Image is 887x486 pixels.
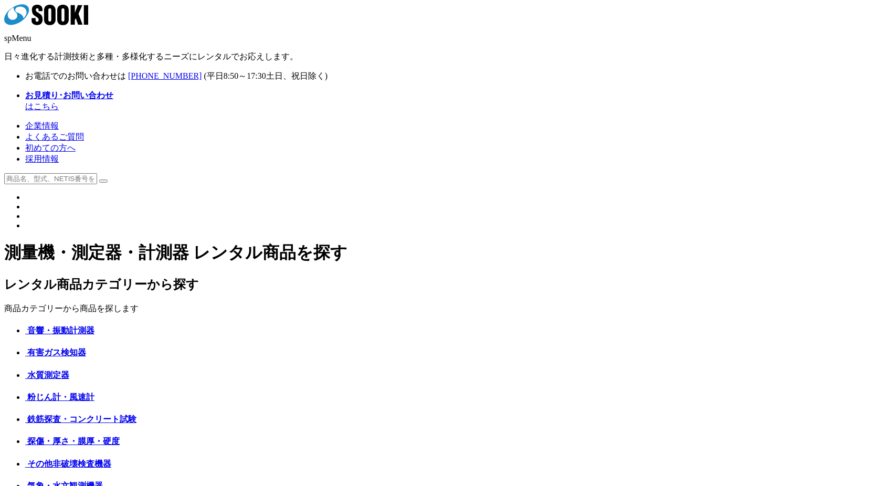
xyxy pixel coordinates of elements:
p: 商品カテゴリーから商品を探します [4,303,883,314]
span: 8:50 [224,71,238,80]
a: 初めての方へ [25,143,76,152]
a: 有害ガス検知器 [25,348,86,357]
span: spMenu [4,34,31,43]
a: 音響・振動計測器 [25,326,94,335]
a: 粉じん計・風速計 [25,393,94,402]
span: 有害ガス検知器 [27,348,86,357]
a: 採用情報 [25,154,59,163]
a: 企業情報 [25,121,59,130]
a: よくあるご質問 [25,132,84,141]
a: 水質測定器 [25,371,69,379]
span: 探傷・厚さ・膜厚・硬度 [27,437,120,446]
strong: お見積り･お問い合わせ [25,91,113,100]
span: お電話でのお問い合わせは [25,71,126,80]
h1: 測量機・測定器・計測器 レンタル商品を探す [4,241,883,265]
a: その他非破壊検査機器 [25,459,111,468]
p: 日々進化する計測技術と多種・多様化するニーズにレンタルでお応えします。 [4,51,883,62]
a: 探傷・厚さ・膜厚・硬度 [25,437,120,446]
span: 水質測定器 [27,371,69,379]
input: 商品名、型式、NETIS番号を入力してください [4,173,97,184]
span: 鉄筋探査・コンクリート試験 [27,415,136,424]
a: 鉄筋探査・コンクリート試験 [25,415,136,424]
span: その他非破壊検査機器 [27,459,111,468]
span: 粉じん計・風速計 [27,393,94,402]
span: 音響・振動計測器 [27,326,94,335]
a: お見積り･お問い合わせはこちら [25,91,113,111]
span: 17:30 [247,71,266,80]
h2: レンタル商品カテゴリーから探す [4,276,883,293]
span: (平日 ～ 土日、祝日除く) [204,71,328,80]
a: [PHONE_NUMBER] [128,71,202,80]
span: はこちら [25,91,113,111]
